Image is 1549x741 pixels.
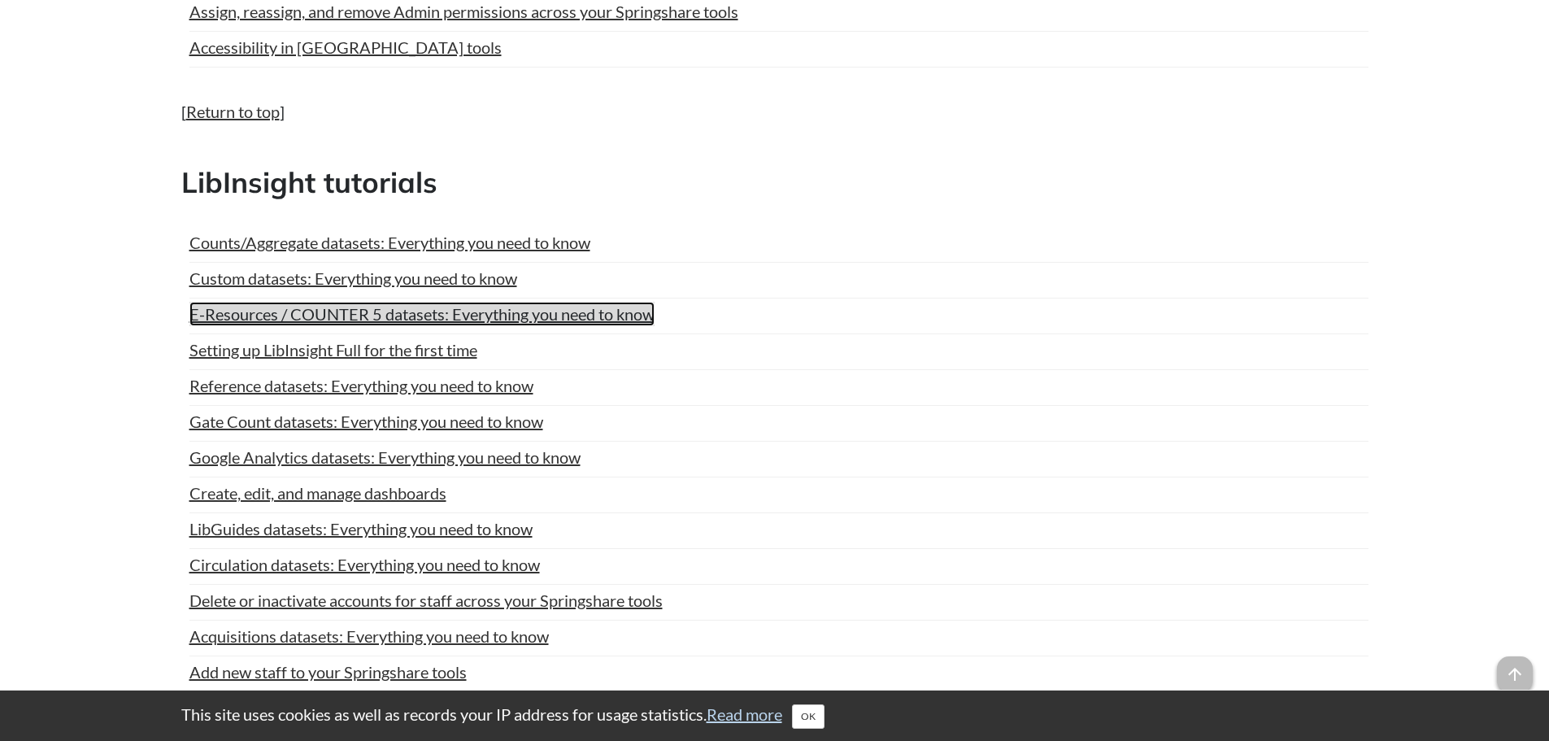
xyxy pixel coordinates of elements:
[189,266,517,290] a: Custom datasets: Everything you need to know
[189,624,549,648] a: Acquisitions datasets: Everything you need to know
[189,588,663,612] a: Delete or inactivate accounts for staff across your Springshare tools
[181,163,1368,203] h2: LibInsight tutorials
[189,230,590,255] a: Counts/Aggregate datasets: Everything you need to know
[189,481,446,505] a: Create, edit, and manage dashboards
[189,409,543,434] a: Gate Count datasets: Everything you need to know
[707,704,782,724] a: Read more
[189,660,467,684] a: Add new staff to your Springshare tools
[189,373,533,398] a: Reference datasets: Everything you need to know
[189,35,502,59] a: Accessibility in [GEOGRAPHIC_DATA] tools
[189,517,533,541] a: LibGuides datasets: Everything you need to know
[189,552,540,577] a: Circulation datasets: Everything you need to know
[1497,656,1533,692] span: arrow_upward
[189,445,581,469] a: Google Analytics datasets: Everything you need to know
[1497,658,1533,678] a: arrow_upward
[165,703,1385,729] div: This site uses cookies as well as records your IP address for usage statistics.
[181,100,1368,123] p: [ ]
[189,338,477,362] a: Setting up LibInsight Full for the first time
[186,102,280,121] a: Return to top
[792,704,825,729] button: Close
[189,302,655,326] a: E-Resources / COUNTER 5 datasets: Everything you need to know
